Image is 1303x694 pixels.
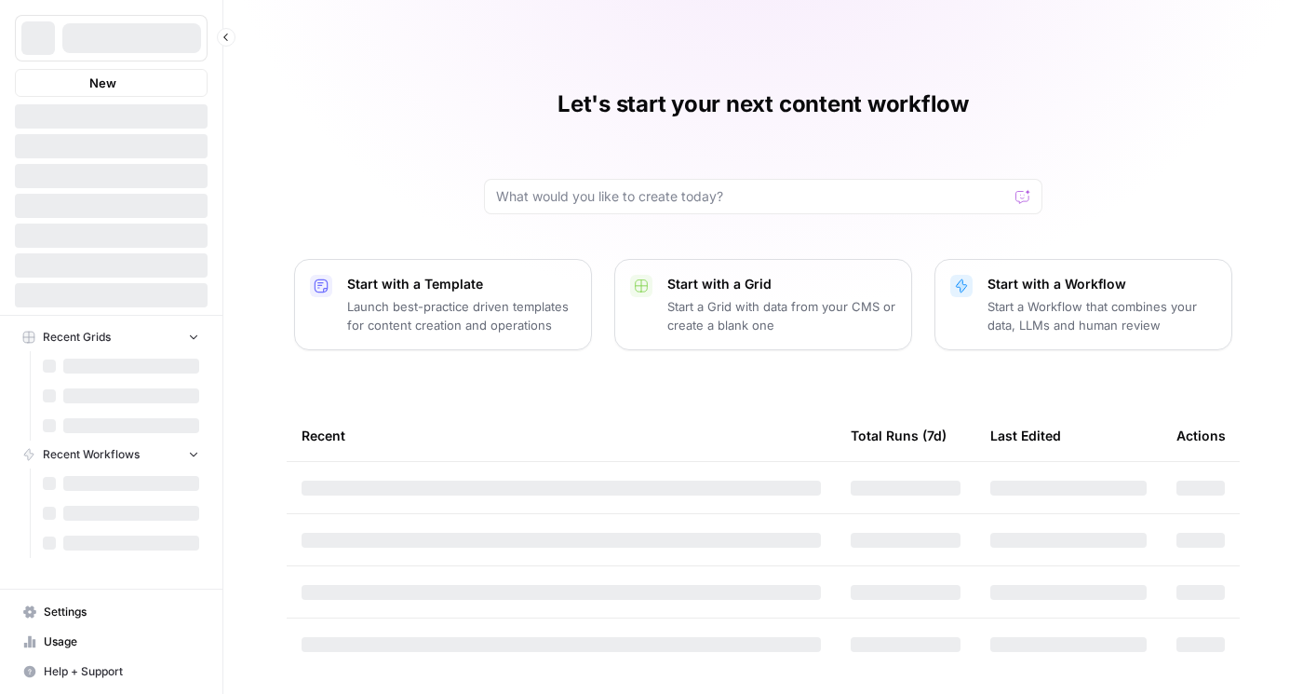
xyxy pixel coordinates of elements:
[43,446,140,463] span: Recent Workflows
[15,441,208,469] button: Recent Workflows
[934,259,1232,350] button: Start with a WorkflowStart a Workflow that combines your data, LLMs and human review
[43,329,111,346] span: Recent Grids
[557,89,969,119] h1: Let's start your next content workflow
[347,297,576,334] p: Launch best-practice driven templates for content creation and operations
[1176,410,1226,461] div: Actions
[667,297,896,334] p: Start a Grid with data from your CMS or create a blank one
[987,275,1216,293] p: Start with a Workflow
[496,187,1008,206] input: What would you like to create today?
[294,259,592,350] button: Start with a TemplateLaunch best-practice driven templates for content creation and operations
[990,410,1061,461] div: Last Edited
[44,633,199,650] span: Usage
[44,663,199,680] span: Help + Support
[15,69,208,97] button: New
[15,657,208,687] button: Help + Support
[347,275,576,293] p: Start with a Template
[15,597,208,627] a: Settings
[15,323,208,351] button: Recent Grids
[15,627,208,657] a: Usage
[667,275,896,293] p: Start with a Grid
[89,74,116,92] span: New
[44,604,199,620] span: Settings
[987,297,1216,334] p: Start a Workflow that combines your data, LLMs and human review
[302,410,821,461] div: Recent
[614,259,912,350] button: Start with a GridStart a Grid with data from your CMS or create a blank one
[851,410,947,461] div: Total Runs (7d)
